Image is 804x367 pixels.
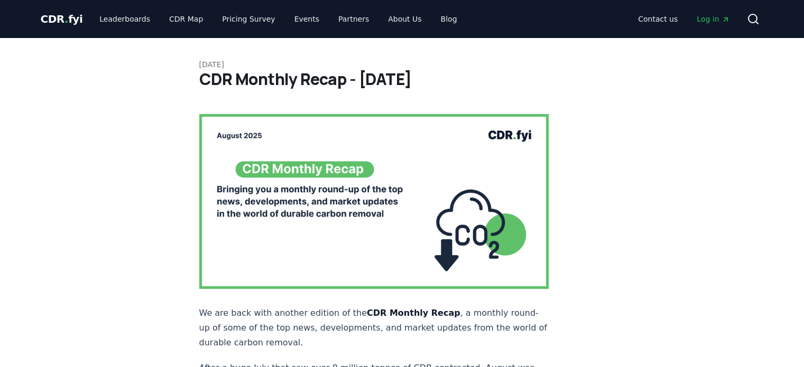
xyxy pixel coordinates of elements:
[697,14,729,24] span: Log in
[41,12,83,26] a: CDR.fyi
[432,10,466,29] a: Blog
[199,59,605,70] p: [DATE]
[286,10,328,29] a: Events
[64,13,68,25] span: .
[199,306,549,350] p: We are back with another edition of the , a monthly round-up of some of the top news, development...
[91,10,465,29] nav: Main
[199,70,605,89] h1: CDR Monthly Recap - [DATE]
[214,10,283,29] a: Pricing Survey
[630,10,738,29] nav: Main
[688,10,738,29] a: Log in
[330,10,377,29] a: Partners
[380,10,430,29] a: About Us
[199,114,549,289] img: blog post image
[367,308,460,318] strong: CDR Monthly Recap
[41,13,83,25] span: CDR fyi
[161,10,211,29] a: CDR Map
[630,10,686,29] a: Contact us
[91,10,159,29] a: Leaderboards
